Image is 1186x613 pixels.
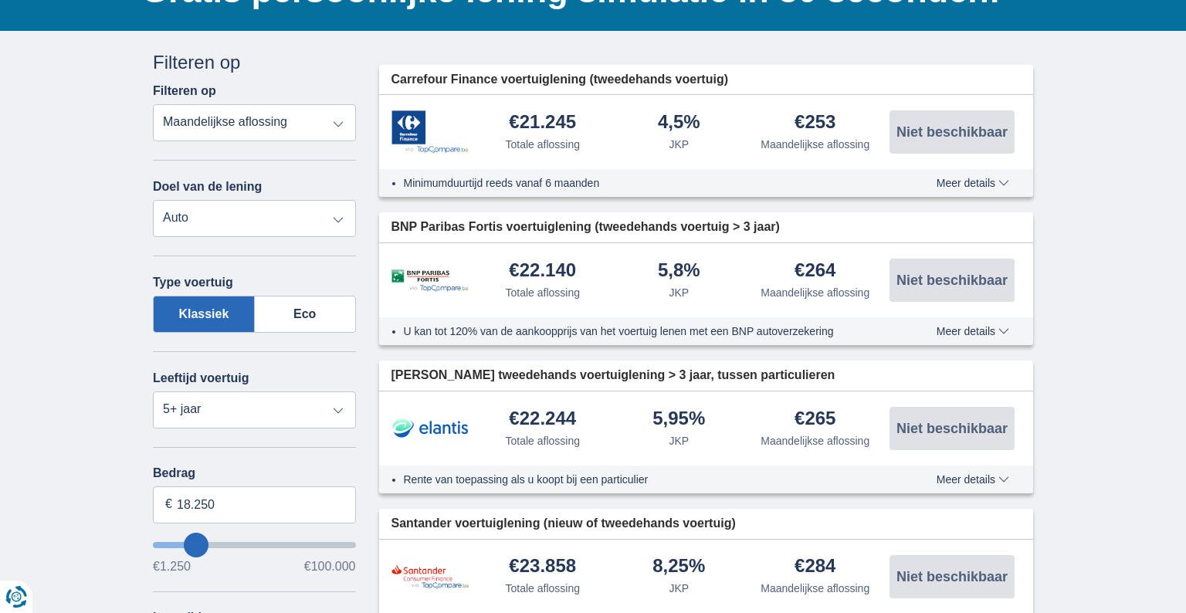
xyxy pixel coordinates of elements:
[391,515,736,533] span: Santander voertuiglening (nieuw of tweedehands voertuig)
[509,557,576,577] div: €23.858
[652,409,705,430] div: 5,95%
[404,472,880,487] li: Rente van toepassing als u koopt bij een particulier
[669,285,689,300] div: JKP
[505,137,580,152] div: Totale aflossing
[795,409,835,430] div: €265
[896,422,1008,435] span: Niet beschikbaar
[153,276,233,290] label: Type voertuig
[889,555,1015,598] button: Niet beschikbaar
[165,496,172,513] span: €
[153,561,191,573] span: €1.250
[761,285,869,300] div: Maandelijkse aflossing
[795,113,835,134] div: €253
[505,285,580,300] div: Totale aflossing
[937,326,1009,337] span: Meer details
[925,473,1021,486] button: Meer details
[153,466,356,480] label: Bedrag
[304,561,356,573] span: €100.000
[509,261,576,282] div: €22.140
[896,570,1008,584] span: Niet beschikbaar
[889,407,1015,450] button: Niet beschikbaar
[153,180,262,194] label: Doel van de lening
[153,371,249,385] label: Leeftijd voertuig
[404,175,880,191] li: Minimumduurtijd reeds vanaf 6 maanden
[391,110,469,154] img: product.pl.alt Carrefour Finance
[795,261,835,282] div: €264
[669,137,689,152] div: JKP
[391,409,469,448] img: product.pl.alt Elantis
[391,269,469,292] img: product.pl.alt BNP Paribas Fortis
[669,581,689,596] div: JKP
[153,542,356,548] input: wantToBorrow
[761,137,869,152] div: Maandelijkse aflossing
[153,296,255,333] label: Klassiek
[889,259,1015,302] button: Niet beschikbaar
[505,433,580,449] div: Totale aflossing
[391,218,780,236] span: BNP Paribas Fortis voertuiglening (tweedehands voertuig > 3 jaar)
[937,474,1009,485] span: Meer details
[925,325,1021,337] button: Meer details
[889,110,1015,154] button: Niet beschikbaar
[925,177,1021,189] button: Meer details
[658,113,700,134] div: 4,5%
[505,581,580,596] div: Totale aflossing
[509,113,576,134] div: €21.245
[761,433,869,449] div: Maandelijkse aflossing
[896,273,1008,287] span: Niet beschikbaar
[255,296,356,333] label: Eco
[937,178,1009,188] span: Meer details
[658,261,700,282] div: 5,8%
[669,433,689,449] div: JKP
[761,581,869,596] div: Maandelijkse aflossing
[153,49,356,76] div: Filteren op
[652,557,705,577] div: 8,25%
[153,84,216,98] label: Filteren op
[404,323,880,339] li: U kan tot 120% van de aankoopprijs van het voertuig lenen met een BNP autoverzekering
[391,564,469,588] img: product.pl.alt Santander
[391,367,835,384] span: [PERSON_NAME] tweedehands voertuiglening > 3 jaar, tussen particulieren
[896,125,1008,139] span: Niet beschikbaar
[795,557,835,577] div: €284
[509,409,576,430] div: €22.244
[391,71,729,89] span: Carrefour Finance voertuiglening (tweedehands voertuig)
